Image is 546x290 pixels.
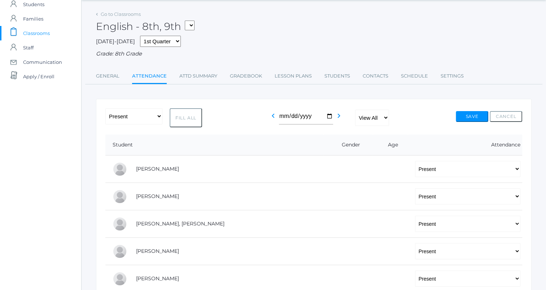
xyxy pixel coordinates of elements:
a: Students [324,69,350,83]
button: Save [456,111,488,122]
div: Presley Davenport [113,217,127,231]
span: [DATE]-[DATE] [96,38,135,45]
i: chevron_right [335,111,343,120]
i: chevron_left [269,111,278,120]
div: Eva Carr [113,189,127,204]
th: Age [373,135,407,155]
div: Rachel Hayton [113,272,127,286]
th: Student [105,135,323,155]
a: chevron_right [335,115,343,122]
h2: English - 8th, 9th [96,21,195,32]
span: Classrooms [23,26,50,40]
a: chevron_left [269,115,278,122]
button: Fill All [170,108,202,127]
a: Settings [441,69,464,83]
span: Families [23,12,43,26]
th: Attendance [408,135,522,155]
div: LaRae Erner [113,244,127,259]
div: Grade: 8th Grade [96,50,532,58]
th: Gender [323,135,373,155]
a: General [96,69,119,83]
a: Attd Summary [179,69,217,83]
a: [PERSON_NAME] [136,166,179,172]
span: Staff [23,40,34,55]
a: Gradebook [230,69,262,83]
a: Lesson Plans [275,69,312,83]
div: Pierce Brozek [113,162,127,176]
a: [PERSON_NAME], [PERSON_NAME] [136,220,224,227]
button: Cancel [490,111,522,122]
a: Contacts [363,69,388,83]
span: Communication [23,55,62,69]
a: Schedule [401,69,428,83]
a: [PERSON_NAME] [136,275,179,282]
a: [PERSON_NAME] [136,248,179,254]
a: Attendance [132,69,167,84]
a: Go to Classrooms [101,11,141,17]
span: Apply / Enroll [23,69,54,84]
a: [PERSON_NAME] [136,193,179,199]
